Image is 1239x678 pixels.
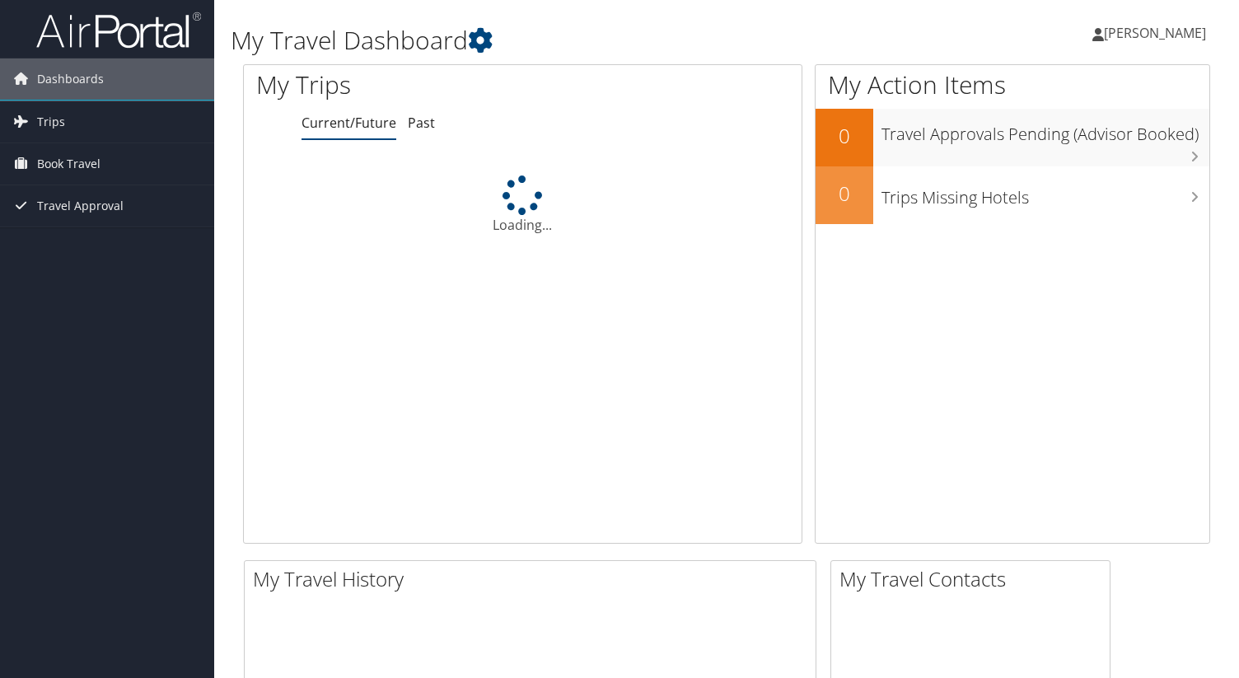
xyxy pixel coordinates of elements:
h1: My Action Items [816,68,1209,102]
span: [PERSON_NAME] [1104,24,1206,42]
span: Dashboards [37,58,104,100]
img: airportal-logo.png [36,11,201,49]
span: Travel Approval [37,185,124,227]
h3: Travel Approvals Pending (Advisor Booked) [881,115,1209,146]
h3: Trips Missing Hotels [881,178,1209,209]
a: 0Travel Approvals Pending (Advisor Booked) [816,109,1209,166]
a: Past [408,114,435,132]
div: Loading... [244,175,802,235]
h2: My Travel History [253,565,816,593]
h2: My Travel Contacts [839,565,1110,593]
a: Current/Future [302,114,396,132]
h1: My Travel Dashboard [231,23,892,58]
span: Book Travel [37,143,101,185]
a: [PERSON_NAME] [1092,8,1223,58]
a: 0Trips Missing Hotels [816,166,1209,224]
h2: 0 [816,180,873,208]
span: Trips [37,101,65,143]
h2: 0 [816,122,873,150]
h1: My Trips [256,68,557,102]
